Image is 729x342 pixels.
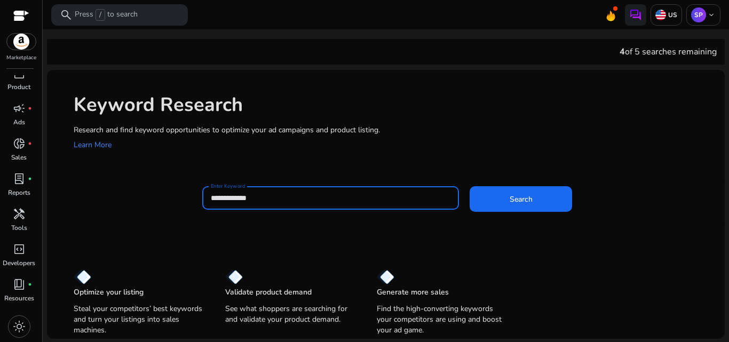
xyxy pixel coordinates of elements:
span: fiber_manual_record [28,282,32,287]
p: Tools [11,223,27,233]
img: diamond.svg [225,269,243,284]
p: Find the high-converting keywords your competitors are using and boost your ad game. [377,304,507,336]
span: book_4 [13,278,26,291]
span: handyman [13,208,26,220]
span: lab_profile [13,172,26,185]
img: diamond.svg [377,269,394,284]
span: search [60,9,73,21]
p: SP [691,7,706,22]
img: diamond.svg [74,269,91,284]
span: fiber_manual_record [28,141,32,146]
p: Validate product demand [225,287,312,298]
span: Search [510,194,533,205]
span: code_blocks [13,243,26,256]
p: Generate more sales [377,287,449,298]
p: Reports [8,188,30,197]
p: Developers [3,258,35,268]
h1: Keyword Research [74,93,714,116]
span: donut_small [13,137,26,150]
p: See what shoppers are searching for and validate your product demand. [225,304,355,325]
mat-label: Enter Keyword [211,182,245,190]
span: / [96,9,105,21]
span: light_mode [13,320,26,333]
p: US [666,11,677,19]
p: Sales [11,153,27,162]
span: fiber_manual_record [28,106,32,110]
span: campaign [13,102,26,115]
p: Optimize your listing [74,287,144,298]
p: Press to search [75,9,138,21]
p: Ads [13,117,25,127]
p: Marketplace [6,54,36,62]
a: Learn More [74,140,112,150]
div: of 5 searches remaining [620,45,717,58]
p: Research and find keyword opportunities to optimize your ad campaigns and product listing. [74,124,714,136]
span: keyboard_arrow_down [707,11,716,19]
span: inventory_2 [13,67,26,79]
p: Steal your competitors’ best keywords and turn your listings into sales machines. [74,304,204,336]
p: Product [7,82,30,92]
button: Search [470,186,572,212]
p: Resources [4,293,34,303]
img: us.svg [655,10,666,20]
span: fiber_manual_record [28,177,32,181]
img: amazon.svg [7,34,36,50]
span: 4 [620,46,625,58]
